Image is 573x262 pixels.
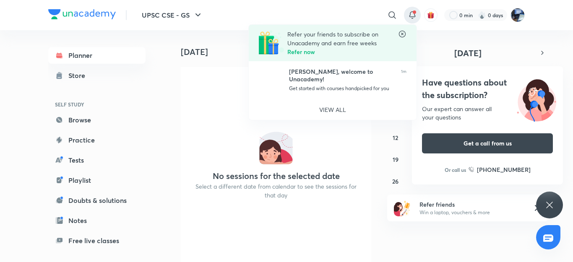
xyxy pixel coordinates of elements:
div: Get started with courses handpicked for you [289,85,394,92]
span: 1m [401,68,406,92]
img: Referral [259,30,284,55]
p: VIEW ALL [319,105,346,114]
img: Avatar [259,68,282,91]
h6: Refer now [287,47,398,56]
div: [PERSON_NAME], welcome to Unacademy! [289,68,394,83]
p: Refer your friends to subscribe on Unacademy and earn free weeks [287,30,398,47]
